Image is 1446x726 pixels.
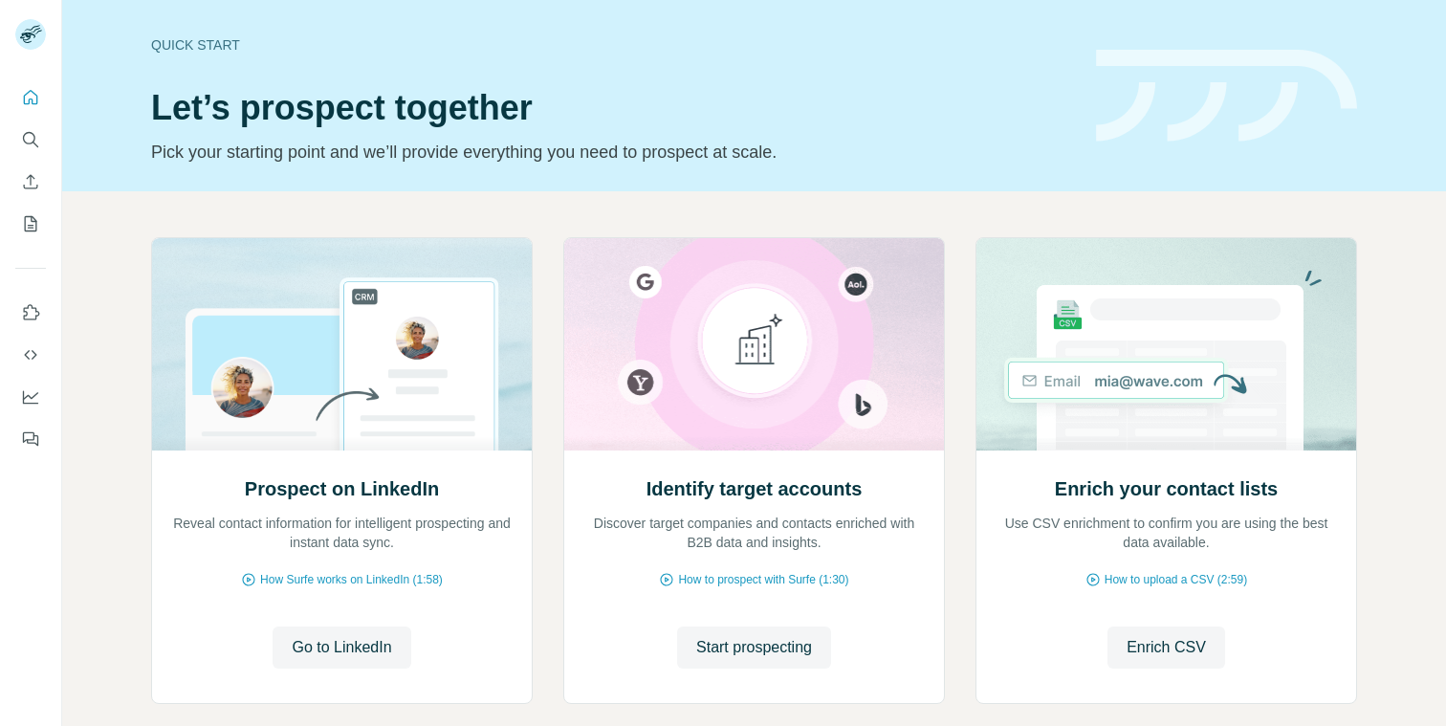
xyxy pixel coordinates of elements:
button: Enrich CSV [1107,627,1225,669]
span: How to upload a CSV (2:59) [1105,571,1247,588]
img: Enrich your contact lists [975,238,1357,451]
button: Quick start [15,80,46,115]
p: Use CSV enrichment to confirm you are using the best data available. [996,514,1337,552]
button: Use Surfe on LinkedIn [15,296,46,330]
img: Identify target accounts [563,238,945,451]
span: How Surfe works on LinkedIn (1:58) [260,571,443,588]
h2: Prospect on LinkedIn [245,475,439,502]
span: Enrich CSV [1127,636,1206,659]
div: Quick start [151,35,1073,55]
button: Dashboard [15,380,46,414]
h1: Let’s prospect together [151,89,1073,127]
span: Start prospecting [696,636,812,659]
span: How to prospect with Surfe (1:30) [678,571,848,588]
img: Prospect on LinkedIn [151,238,533,451]
button: Feedback [15,422,46,456]
button: Search [15,122,46,157]
p: Discover target companies and contacts enriched with B2B data and insights. [583,514,925,552]
p: Reveal contact information for intelligent prospecting and instant data sync. [171,514,513,552]
button: My lists [15,207,46,241]
p: Pick your starting point and we’ll provide everything you need to prospect at scale. [151,139,1073,165]
h2: Identify target accounts [646,475,863,502]
span: Go to LinkedIn [292,636,391,659]
button: Enrich CSV [15,165,46,199]
button: Use Surfe API [15,338,46,372]
h2: Enrich your contact lists [1055,475,1278,502]
button: Start prospecting [677,627,831,669]
img: banner [1096,50,1357,143]
button: Go to LinkedIn [273,627,410,669]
